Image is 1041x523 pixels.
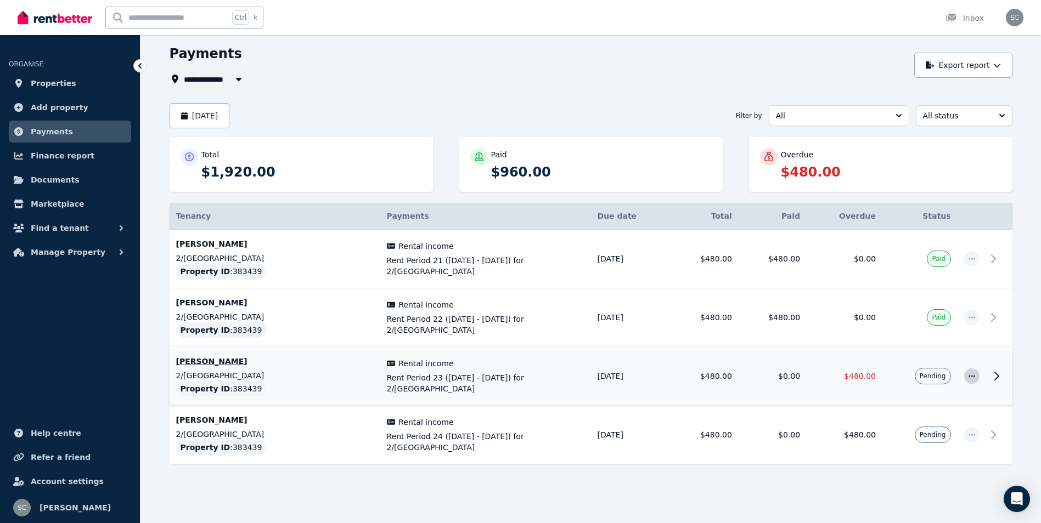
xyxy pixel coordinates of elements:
p: [PERSON_NAME] [176,297,374,308]
td: $480.00 [671,288,739,347]
td: [DATE] [591,406,671,464]
div: Inbox [946,13,984,24]
a: Payments [9,121,131,143]
a: Add property [9,96,131,118]
h1: Payments [170,45,242,62]
td: $0.00 [739,406,807,464]
p: $480.00 [781,163,1001,181]
span: Account settings [31,475,104,488]
button: Manage Property [9,241,131,263]
a: Properties [9,72,131,94]
td: $0.00 [739,347,807,406]
span: Finance report [31,149,94,162]
div: : 383439 [176,440,267,455]
th: Paid [739,203,807,230]
a: Marketplace [9,193,131,215]
span: Filter by [735,111,762,120]
span: Refer a friend [31,451,91,464]
p: $1,920.00 [201,163,422,181]
th: Total [671,203,739,230]
span: All [776,110,887,121]
span: Payments [387,212,429,220]
p: [PERSON_NAME] [176,356,374,367]
a: Refer a friend [9,446,131,468]
a: Finance report [9,145,131,167]
button: Export report [914,53,1012,78]
span: Paid [932,254,946,263]
p: [PERSON_NAME] [176,414,374,425]
span: Rental income [398,299,453,310]
span: Add property [31,101,88,114]
th: Overdue [807,203,882,230]
span: [PERSON_NAME] [40,501,111,514]
span: Rental income [398,417,453,428]
div: : 383439 [176,322,267,338]
span: Rent Period 23 ([DATE] - [DATE]) for 2/[GEOGRAPHIC_DATA] [387,372,584,394]
span: $0.00 [854,254,876,263]
td: $480.00 [671,406,739,464]
p: [PERSON_NAME] [176,238,374,249]
span: k [254,13,257,22]
td: [DATE] [591,230,671,288]
span: Documents [31,173,80,186]
span: ORGANISE [9,60,43,68]
span: Pending [920,430,946,439]
td: [DATE] [591,347,671,406]
p: $960.00 [491,163,712,181]
button: All status [916,105,1012,126]
span: Paid [932,313,946,322]
span: Property ID [181,266,230,277]
td: $480.00 [671,347,739,406]
span: $480.00 [844,430,876,439]
th: Due date [591,203,671,230]
td: $480.00 [739,230,807,288]
a: Documents [9,169,131,191]
a: Help centre [9,422,131,444]
span: Property ID [181,442,230,453]
td: [DATE] [591,288,671,347]
span: Rent Period 21 ([DATE] - [DATE]) for 2/[GEOGRAPHIC_DATA] [387,255,584,277]
th: Status [882,203,958,230]
p: 2/[GEOGRAPHIC_DATA] [176,429,374,440]
p: Paid [491,149,507,160]
td: $480.00 [739,288,807,347]
span: Property ID [181,383,230,394]
span: Help centre [31,427,81,440]
button: [DATE] [170,103,230,128]
img: Scott Curtis [1006,9,1023,26]
span: $480.00 [844,372,876,380]
th: Tenancy [170,203,380,230]
span: Find a tenant [31,221,89,235]
span: $0.00 [854,313,876,322]
button: Find a tenant [9,217,131,239]
p: Overdue [781,149,814,160]
span: All status [923,110,990,121]
p: Total [201,149,220,160]
div: : 383439 [176,264,267,279]
p: 2/[GEOGRAPHIC_DATA] [176,253,374,264]
div: Open Intercom Messenger [1004,486,1030,512]
td: $480.00 [671,230,739,288]
span: Marketplace [31,197,84,211]
img: RentBetter [18,9,92,26]
button: All [769,105,909,126]
span: Rent Period 24 ([DATE] - [DATE]) for 2/[GEOGRAPHIC_DATA] [387,431,584,453]
span: Manage Property [31,246,105,259]
span: Rent Period 22 ([DATE] - [DATE]) for 2/[GEOGRAPHIC_DATA] [387,314,584,336]
div: : 383439 [176,381,267,396]
p: 2/[GEOGRAPHIC_DATA] [176,311,374,322]
span: Ctrl [232,10,249,25]
span: Rental income [398,241,453,252]
a: Account settings [9,470,131,492]
span: Pending [920,372,946,380]
span: Property ID [181,325,230,336]
p: 2/[GEOGRAPHIC_DATA] [176,370,374,381]
img: Scott Curtis [13,499,31,516]
span: Payments [31,125,73,138]
span: Rental income [398,358,453,369]
span: Properties [31,77,76,90]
